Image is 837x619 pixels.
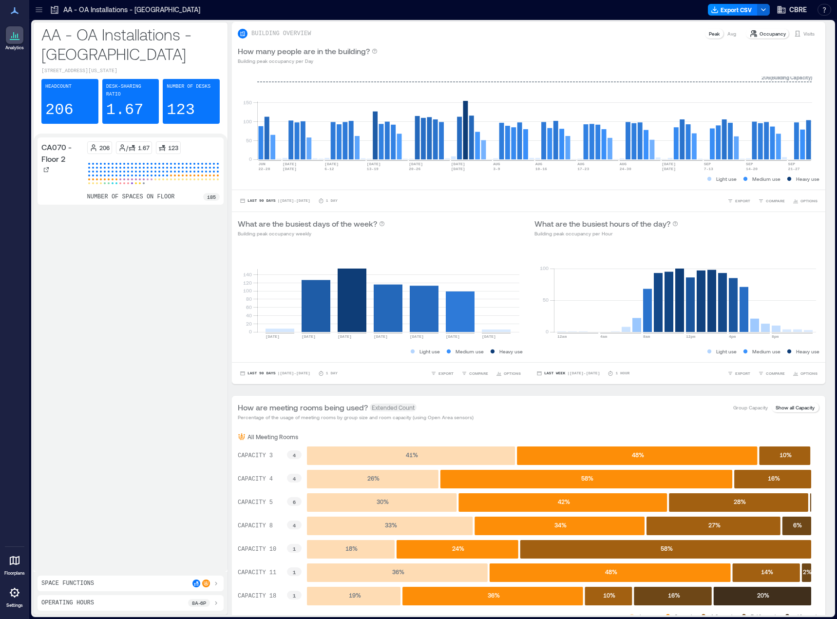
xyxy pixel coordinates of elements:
[266,334,280,339] text: [DATE]
[662,167,676,171] text: [DATE]
[788,167,800,171] text: 21-27
[577,167,589,171] text: 17-23
[238,45,370,57] p: How many people are in the building?
[725,368,752,378] button: EXPORT
[800,370,818,376] span: OPTIONS
[246,304,252,310] tspan: 60
[534,230,678,237] p: Building peak occupancy per Hour
[752,175,780,183] p: Medium use
[1,549,28,579] a: Floorplans
[788,162,796,166] text: SEP
[600,334,608,339] text: 4am
[326,370,338,376] p: 1 Day
[377,498,389,505] text: 30 %
[615,370,629,376] p: 1 Hour
[3,581,26,611] a: Settings
[494,368,523,378] button: OPTIONS
[620,162,627,166] text: AUG
[251,30,311,38] p: BUILDING OVERVIEW
[243,118,252,124] tspan: 100
[258,162,266,166] text: JUN
[238,522,273,529] text: CAPACITY 8
[45,100,74,120] p: 206
[546,329,549,334] tspan: 0
[581,475,593,482] text: 58 %
[456,348,484,355] p: Medium use
[772,334,779,339] text: 8pm
[488,592,500,599] text: 36 %
[238,57,378,65] p: Building peak occupancy per Day
[558,498,570,505] text: 42 %
[246,312,252,318] tspan: 40
[761,568,773,575] text: 14 %
[716,175,737,183] p: Light use
[238,230,385,237] p: Building peak occupancy weekly
[493,162,500,166] text: AUG
[6,602,23,608] p: Settings
[482,334,496,339] text: [DATE]
[766,370,785,376] span: COMPARE
[554,522,567,528] text: 34 %
[45,83,72,91] p: Headcount
[324,167,334,171] text: 6-12
[451,162,465,166] text: [DATE]
[243,99,252,105] tspan: 150
[349,592,361,599] text: 19 %
[725,196,752,206] button: EXPORT
[167,100,195,120] p: 123
[803,568,812,575] text: 2 %
[370,404,417,411] span: Extended Count
[246,296,252,302] tspan: 80
[791,368,819,378] button: OPTIONS
[620,167,631,171] text: 24-30
[800,198,818,204] span: OPTIONS
[686,334,695,339] text: 12pm
[577,162,585,166] text: AUG
[746,167,758,171] text: 14-20
[238,413,474,421] p: Percentage of the usage of meeting rooms by group size and room capacity (using Open Area sensors)
[249,329,252,334] tspan: 0
[283,167,297,171] text: [DATE]
[704,167,713,171] text: 7-13
[757,592,769,599] text: 20 %
[760,30,786,38] p: Occupancy
[535,162,543,166] text: AUG
[246,137,252,143] tspan: 50
[168,144,178,152] p: 123
[385,522,397,528] text: 33 %
[796,348,819,355] p: Heavy use
[776,404,815,411] p: Show all Capacity
[791,196,819,206] button: OPTIONS
[774,2,810,18] button: CBRE
[534,368,602,378] button: Last Week |[DATE]-[DATE]
[605,568,617,575] text: 48 %
[734,498,746,505] text: 28 %
[367,167,379,171] text: 13-19
[429,368,456,378] button: EXPORT
[283,162,297,166] text: [DATE]
[238,452,273,459] text: CAPACITY 3
[5,45,24,51] p: Analytics
[238,218,377,230] p: What are the busiest days of the week?
[138,144,150,152] p: 1.67
[41,24,220,63] p: AA - OA Installations - [GEOGRAPHIC_DATA]
[729,334,736,339] text: 4pm
[735,198,750,204] span: EXPORT
[409,162,423,166] text: [DATE]
[238,402,368,413] p: How are meeting rooms being used?
[534,218,670,230] p: What are the busiest hours of the day?
[704,162,711,166] text: SEP
[535,167,547,171] text: 10-16
[367,475,380,482] text: 26 %
[504,370,521,376] span: OPTIONS
[661,545,673,552] text: 58 %
[752,348,780,355] p: Medium use
[207,193,216,201] p: 185
[238,476,273,483] text: CAPACITY 4
[603,592,615,599] text: 10 %
[41,599,94,607] p: Operating Hours
[796,175,819,183] p: Heavy use
[803,30,815,38] p: Visits
[247,433,298,441] p: All Meeting Rooms
[662,162,676,166] text: [DATE]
